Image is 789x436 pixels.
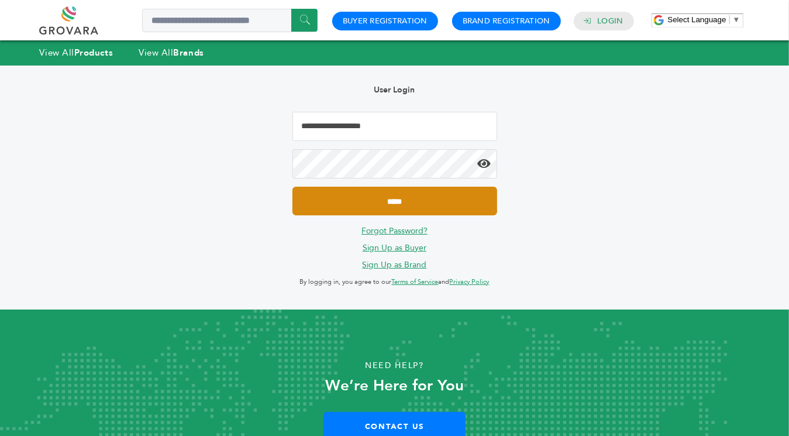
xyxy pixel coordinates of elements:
[39,357,749,375] p: Need Help?
[733,15,740,24] span: ▼
[668,15,740,24] a: Select Language​
[292,112,497,141] input: Email Address
[325,375,464,396] strong: We’re Here for You
[668,15,726,24] span: Select Language
[39,47,113,59] a: View AllProducts
[173,47,204,59] strong: Brands
[292,275,497,289] p: By logging in, you agree to our and
[729,15,730,24] span: ​
[74,47,113,59] strong: Products
[392,277,439,286] a: Terms of Service
[142,9,318,32] input: Search a product or brand...
[374,84,415,95] b: User Login
[597,16,623,26] a: Login
[361,225,428,236] a: Forgot Password?
[292,149,497,178] input: Password
[363,259,427,270] a: Sign Up as Brand
[343,16,428,26] a: Buyer Registration
[463,16,550,26] a: Brand Registration
[363,242,426,253] a: Sign Up as Buyer
[139,47,204,59] a: View AllBrands
[450,277,490,286] a: Privacy Policy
